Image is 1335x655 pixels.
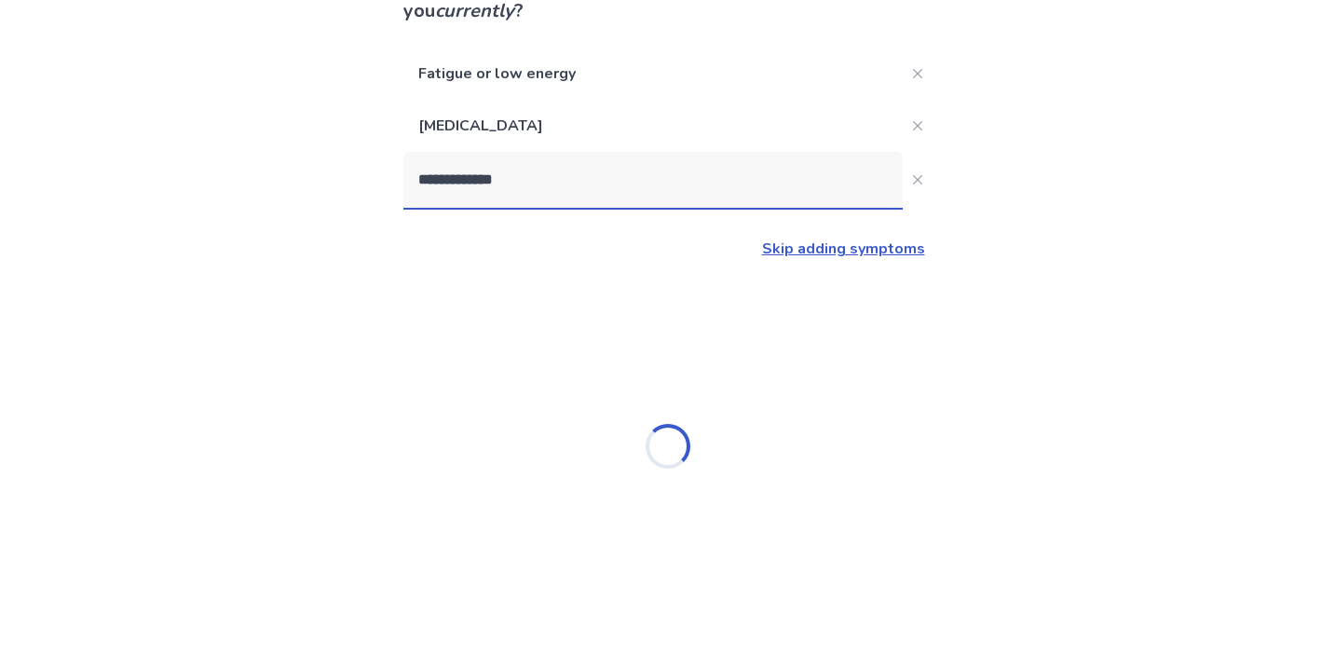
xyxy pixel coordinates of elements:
[903,111,933,141] button: Close
[403,48,903,100] p: Fatigue or low energy
[903,59,933,89] button: Close
[903,165,933,195] button: Close
[403,100,903,152] p: [MEDICAL_DATA]
[762,239,925,259] a: Skip adding symptoms
[403,152,903,208] input: Close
